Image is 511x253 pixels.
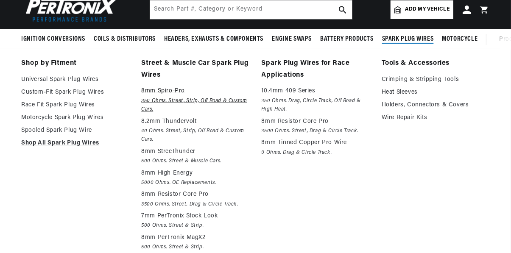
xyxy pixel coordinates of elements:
a: 8mm Spiro-Pro 350 Ohms. Street, Strip, Off Road & Custom Cars. [141,86,249,114]
a: Crimping & Stripping Tools [382,75,490,85]
a: Heat Sleeves [382,87,490,97]
em: 40 Ohms. Street, Strip, Off Road & Custom Cars. [141,127,249,144]
a: Add my vehicle [391,0,453,19]
a: 8mm Resistor Core Pro 3500 Ohms. Street, Drag & Circle Track. [262,117,370,136]
p: 10.4mm 409 Series [262,86,370,96]
a: Spooled Spark Plug Wire [21,125,129,136]
a: Universal Spark Plug Wires [21,75,129,85]
a: 8mm StreeThunder 500 Ohms. Street & Muscle Cars. [141,147,249,166]
span: Ignition Conversions [21,35,85,44]
span: Motorcycle [442,35,477,44]
input: Search Part #, Category or Keyword [150,0,352,19]
a: 8mm Tinned Copper Pro Wire 0 Ohms. Drag & Circle Track. [262,138,370,157]
em: 500 Ohms. Street & Strip. [141,243,249,252]
p: 8mm PerTronix MagX2 [141,233,249,243]
p: 8.2mm Thundervolt [141,117,249,127]
p: 8mm StreeThunder [141,147,249,157]
a: 8.2mm Thundervolt 40 Ohms. Street, Strip, Off Road & Custom Cars. [141,117,249,144]
p: 8mm Spiro-Pro [141,86,249,96]
a: 8mm High Energy 5000 Ohms. OE Replacements. [141,168,249,187]
em: 500 Ohms. Street & Strip. [141,221,249,230]
em: 500 Ohms. Street & Muscle Cars. [141,157,249,166]
em: 3500 Ohms. Street, Drag & Circle Track. [141,200,249,209]
a: Holders, Connectors & Covers [382,100,490,110]
em: 3500 Ohms. Street, Drag & Circle Track. [262,127,370,136]
summary: Motorcycle [438,29,482,49]
p: 7mm PerTronix Stock Look [141,211,249,221]
a: 8mm Resistor Core Pro 3500 Ohms. Street, Drag & Circle Track. [141,189,249,209]
span: Engine Swaps [272,35,312,44]
summary: Coils & Distributors [89,29,160,49]
a: Shop by Fitment [21,58,129,70]
summary: Ignition Conversions [21,29,89,49]
em: 5000 Ohms. OE Replacements. [141,178,249,187]
em: 0 Ohms. Drag & Circle Track. [262,148,370,157]
p: 8mm Tinned Copper Pro Wire [262,138,370,148]
a: Spark Plug Wires for Race Applications [262,58,370,81]
a: 7mm PerTronix Stock Look 500 Ohms. Street & Strip. [141,211,249,230]
span: Battery Products [320,35,374,44]
p: 8mm High Energy [141,168,249,178]
em: 350 Ohms. Street, Strip, Off Road & Custom Cars. [141,97,249,114]
em: 350 Ohms. Drag, Circle Track, Off Road & High Heat. [262,97,370,114]
a: 10.4mm 409 Series 350 Ohms. Drag, Circle Track, Off Road & High Heat. [262,86,370,114]
span: Spark Plug Wires [382,35,434,44]
p: 8mm Resistor Core Pro [262,117,370,127]
a: Tools & Accessories [382,58,490,70]
a: Shop All Spark Plug Wires [21,138,129,148]
a: Street & Muscle Car Spark Plug Wires [141,58,249,81]
span: Coils & Distributors [94,35,156,44]
summary: Battery Products [316,29,378,49]
button: search button [333,0,352,19]
a: Wire Repair Kits [382,113,490,123]
summary: Spark Plug Wires [378,29,438,49]
summary: Headers, Exhausts & Components [160,29,268,49]
a: Race Fit Spark Plug Wires [21,100,129,110]
span: Add my vehicle [405,6,450,14]
a: 8mm PerTronix MagX2 500 Ohms. Street & Strip. [141,233,249,252]
a: Custom-Fit Spark Plug Wires [21,87,129,97]
a: Motorcycle Spark Plug Wires [21,113,129,123]
p: 8mm Resistor Core Pro [141,189,249,200]
span: Headers, Exhausts & Components [164,35,263,44]
summary: Engine Swaps [268,29,316,49]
